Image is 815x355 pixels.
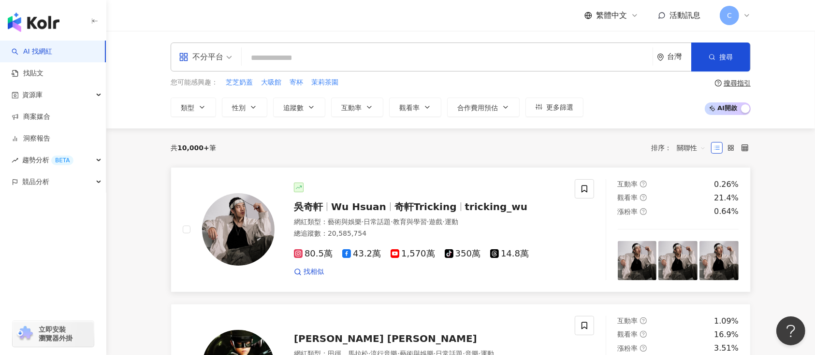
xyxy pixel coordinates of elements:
[447,98,520,117] button: 合作費用預估
[328,218,362,226] span: 藝術與娛樂
[225,77,253,88] button: 芝芝奶蓋
[618,330,638,338] span: 觀看率
[618,317,638,325] span: 互動率
[51,156,73,165] div: BETA
[177,144,209,152] span: 10,000+
[714,179,739,190] div: 0.26%
[640,181,647,187] span: question-circle
[294,217,563,227] div: 網紅類型 ：
[618,180,638,188] span: 互動率
[341,104,362,112] span: 互動率
[714,193,739,203] div: 21.4%
[618,344,638,352] span: 漲粉率
[12,134,50,143] a: 洞察報告
[490,249,529,259] span: 14.8萬
[640,331,647,338] span: question-circle
[445,249,480,259] span: 350萬
[669,11,700,20] span: 活動訊息
[596,10,627,21] span: 繁體中文
[171,78,218,87] span: 您可能感興趣：
[294,267,324,277] a: 找相似
[691,43,750,71] button: 搜尋
[261,77,282,88] button: 大吸館
[39,325,73,342] span: 立即安裝 瀏覽器外掛
[465,201,528,213] span: tricking_wu
[714,206,739,217] div: 0.64%
[429,218,442,226] span: 遊戲
[362,218,364,226] span: ·
[222,98,267,117] button: 性別
[657,54,664,61] span: environment
[22,84,43,106] span: 資源庫
[15,326,34,341] img: chrome extension
[12,69,44,78] a: 找貼文
[22,171,49,193] span: 競品分析
[179,49,223,65] div: 不分平台
[181,104,194,112] span: 類型
[364,218,391,226] span: 日常話題
[331,201,386,213] span: Wu Hsuan
[640,345,647,352] span: question-circle
[171,167,751,292] a: KOL Avatar吳奇軒Wu Hsuan奇軒Trickingtricking_wu網紅類型：藝術與娛樂·日常話題·教育與學習·遊戲·運動總追蹤數：20,585,75480.5萬43.2萬1,5...
[13,321,94,347] a: chrome extension立即安裝 瀏覽器外掛
[311,78,338,87] span: 茉莉茶園
[294,333,477,344] span: [PERSON_NAME] [PERSON_NAME]
[342,249,381,259] span: 43.2萬
[389,98,441,117] button: 觀看率
[442,218,444,226] span: ·
[12,112,50,122] a: 商案媒合
[724,79,751,87] div: 搜尋指引
[658,241,698,280] img: post-image
[677,140,706,156] span: 關聯性
[391,249,435,259] span: 1,570萬
[171,98,216,117] button: 類型
[289,77,304,88] button: 寄杯
[12,157,18,164] span: rise
[546,103,573,111] span: 更多篩選
[399,104,420,112] span: 觀看率
[618,241,657,280] img: post-image
[714,343,739,354] div: 3.51%
[283,104,304,112] span: 追蹤數
[8,13,59,32] img: logo
[261,78,281,87] span: 大吸館
[22,149,73,171] span: 趨勢分析
[715,80,722,86] span: question-circle
[525,98,583,117] button: 更多篩選
[714,316,739,327] div: 1.09%
[714,329,739,340] div: 16.9%
[171,144,216,152] div: 共 筆
[776,316,805,345] iframe: Help Scout Beacon - Open
[719,53,733,61] span: 搜尋
[331,98,383,117] button: 互動率
[304,267,324,277] span: 找相似
[232,104,246,112] span: 性別
[294,249,333,259] span: 80.5萬
[393,218,427,226] span: 教育與學習
[667,53,691,61] div: 台灣
[640,194,647,201] span: question-circle
[640,317,647,324] span: question-circle
[394,201,457,213] span: 奇軒Tricking
[727,10,732,21] span: C
[699,241,739,280] img: post-image
[311,77,339,88] button: 茉莉茶園
[618,208,638,215] span: 漲粉率
[445,218,458,226] span: 運動
[427,218,429,226] span: ·
[12,47,52,57] a: searchAI 找網紅
[618,194,638,201] span: 觀看率
[294,229,563,239] div: 總追蹤數 ： 20,585,754
[391,218,393,226] span: ·
[226,78,253,87] span: 芝芝奶蓋
[294,201,323,213] span: 吳奇軒
[273,98,325,117] button: 追蹤數
[640,208,647,215] span: question-circle
[651,140,711,156] div: 排序：
[290,78,303,87] span: 寄杯
[457,104,498,112] span: 合作費用預估
[179,52,189,62] span: appstore
[202,193,275,266] img: KOL Avatar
